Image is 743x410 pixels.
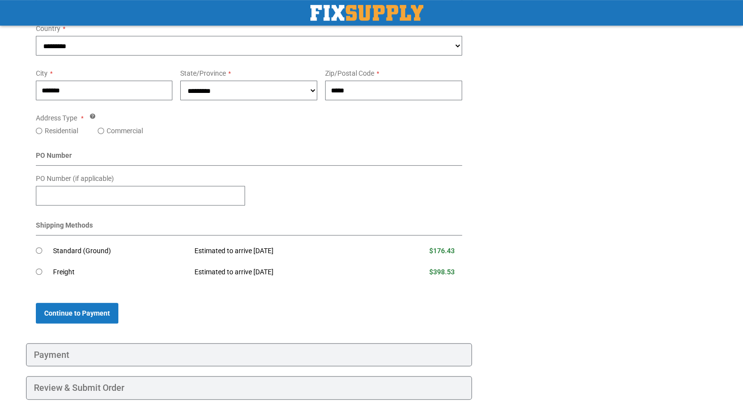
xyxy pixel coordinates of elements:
[53,240,187,262] td: Standard (Ground)
[36,114,77,122] span: Address Type
[36,303,118,323] button: Continue to Payment
[187,262,380,283] td: Estimated to arrive [DATE]
[36,175,114,182] span: PO Number (if applicable)
[26,343,472,367] div: Payment
[44,309,110,317] span: Continue to Payment
[45,126,78,136] label: Residential
[429,247,455,255] span: $176.43
[26,376,472,400] div: Review & Submit Order
[325,69,374,77] span: Zip/Postal Code
[36,150,463,166] div: PO Number
[310,5,423,21] img: Fix Industrial Supply
[180,69,226,77] span: State/Province
[36,25,60,32] span: Country
[107,126,143,136] label: Commercial
[36,220,463,235] div: Shipping Methods
[310,5,423,21] a: store logo
[36,69,48,77] span: City
[53,262,187,283] td: Freight
[429,268,455,276] span: $398.53
[187,240,380,262] td: Estimated to arrive [DATE]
